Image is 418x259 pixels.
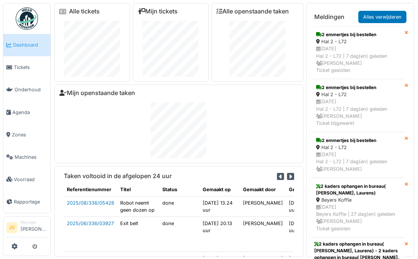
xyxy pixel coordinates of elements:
[16,7,38,30] img: Badge_color-CXgf-gQk.svg
[316,144,400,151] div: Hal 2 - L72
[3,190,50,213] a: Rapportage
[3,34,50,56] a: Dashboard
[286,217,326,252] td: [DATE] 10.26 uur
[316,137,400,144] div: 2 emmertjes bij bestellen
[12,109,47,116] span: Agenda
[69,8,100,15] a: Alle tickets
[311,132,405,178] a: 2 emmertjes bij bestellen Hal 2 - L72 [DATE]Hal 2 - L72 | 7 dag(en) geleden [PERSON_NAME]
[117,183,159,196] th: Titel
[200,196,240,217] td: [DATE] 13.24 uur
[316,151,400,173] div: [DATE] Hal 2 - L72 | 7 dag(en) geleden [PERSON_NAME]
[316,203,400,232] div: [DATE] Beyers Koffie | 27 dag(en) geleden [PERSON_NAME] Ticket gesloten
[314,13,344,20] h6: Meldingen
[64,183,117,196] th: Referentienummer
[15,86,47,93] span: Onderhoud
[15,154,47,161] span: Machines
[240,196,286,217] td: [PERSON_NAME]
[14,64,47,71] span: Tickets
[3,101,50,123] a: Agenda
[316,183,400,196] div: 2 kaders ophangen in bureau( [PERSON_NAME], Laurens)
[200,217,240,252] td: [DATE] 20.13 uur
[117,196,159,217] td: Robot neemt geen dozen op
[316,98,400,127] div: [DATE] Hal 2 - L72 | 7 dag(en) geleden [PERSON_NAME] Ticket bijgewerkt
[316,196,400,203] div: Beyers Koffie
[3,56,50,79] a: Tickets
[3,168,50,190] a: Voorraad
[316,84,400,91] div: 2 emmertjes bij bestellen
[67,200,114,206] a: 2025/08/336/05428
[3,123,50,146] a: Zones
[216,8,289,15] a: Alle openstaande taken
[14,198,47,205] span: Rapportage
[67,221,114,226] a: 2025/06/336/03927
[13,41,47,48] span: Dashboard
[6,219,47,237] a: JV Manager[PERSON_NAME]
[117,217,159,252] td: Exit belt
[200,183,240,196] th: Gemaakt op
[316,45,400,74] div: [DATE] Hal 2 - L72 | 7 dag(en) geleden [PERSON_NAME] Ticket gesloten
[21,219,47,236] li: [PERSON_NAME]
[358,11,406,23] a: Alles verwijderen
[286,183,326,196] th: Geëindigd op
[138,8,178,15] a: Mijn tickets
[59,89,135,97] a: Mijn openstaande taken
[240,217,286,252] td: [PERSON_NAME]
[64,173,172,180] h6: Taken voltooid in de afgelopen 24 uur
[311,26,405,79] a: 2 emmertjes bij bestellen Hal 2 - L72 [DATE]Hal 2 - L72 | 7 dag(en) geleden [PERSON_NAME]Ticket g...
[240,183,286,196] th: Gemaakt door
[311,79,405,132] a: 2 emmertjes bij bestellen Hal 2 - L72 [DATE]Hal 2 - L72 | 7 dag(en) geleden [PERSON_NAME]Ticket b...
[159,196,200,217] td: done
[286,196,326,217] td: [DATE] 10.30 uur
[316,31,400,38] div: 2 emmertjes bij bestellen
[316,38,400,45] div: Hal 2 - L72
[12,131,47,138] span: Zones
[3,146,50,168] a: Machines
[3,79,50,101] a: Onderhoud
[159,183,200,196] th: Status
[159,217,200,252] td: done
[311,178,405,237] a: 2 kaders ophangen in bureau( [PERSON_NAME], Laurens) Beyers Koffie [DATE]Beyers Koffie | 27 dag(e...
[14,176,47,183] span: Voorraad
[6,222,18,233] li: JV
[316,91,400,98] div: Hal 2 - L72
[21,219,47,225] div: Manager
